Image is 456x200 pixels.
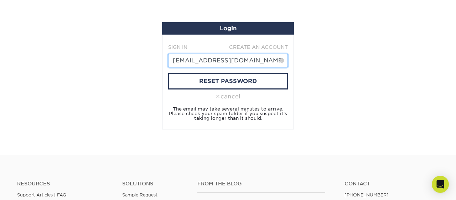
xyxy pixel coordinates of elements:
[168,54,288,67] input: Email
[197,181,325,187] h4: From the Blog
[122,181,187,187] h4: Solutions
[229,44,288,50] span: CREATE AN ACCOUNT
[168,44,187,50] span: SIGN IN
[432,176,449,193] div: Open Intercom Messenger
[17,181,112,187] h4: Resources
[122,192,157,198] a: Sample Request
[169,106,287,121] small: The email may take several minutes to arrive. Please check your spam folder if you suspect it's t...
[344,181,439,187] a: Contact
[168,92,288,101] div: cancel
[165,25,291,32] h1: Login
[168,73,288,89] a: reset password
[344,192,389,198] a: [PHONE_NUMBER]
